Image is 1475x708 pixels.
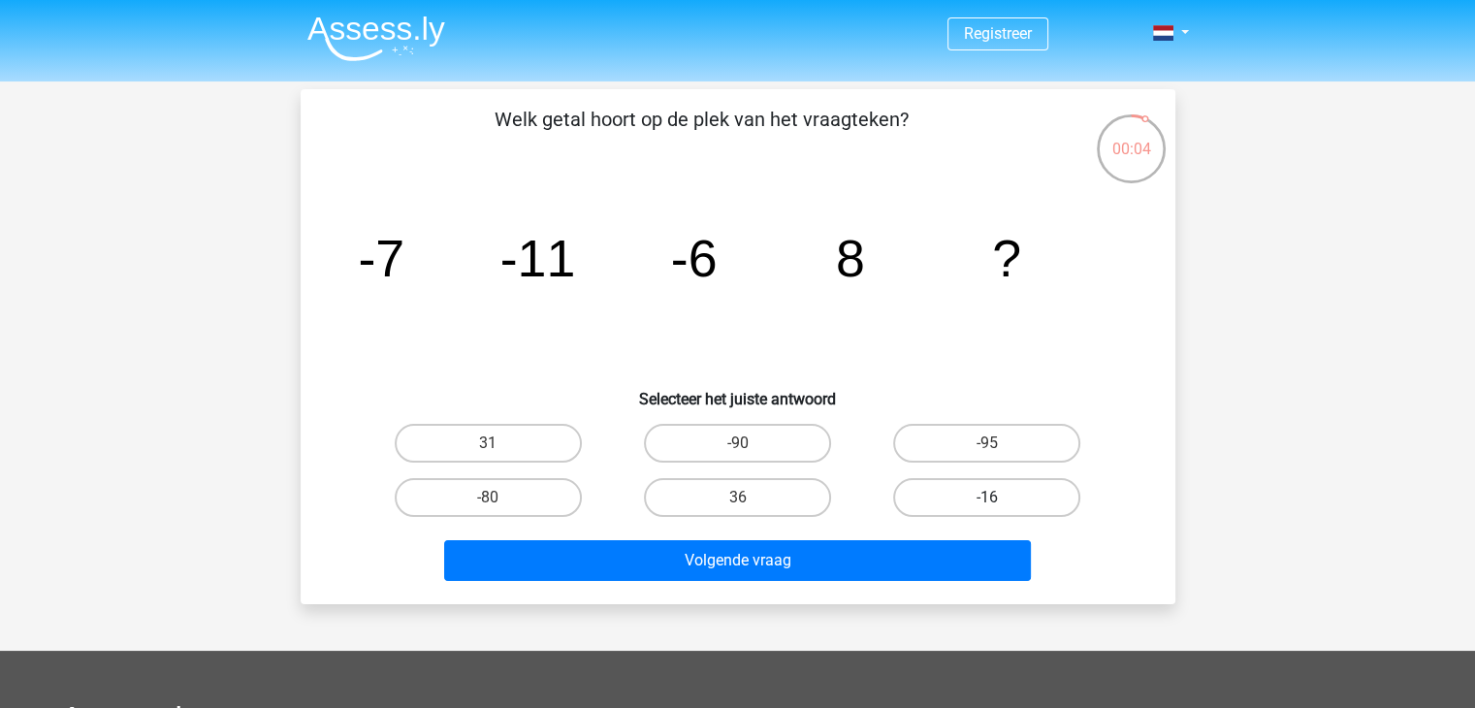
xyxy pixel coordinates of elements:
p: Welk getal hoort op de plek van het vraagteken? [332,105,1072,163]
label: -16 [893,478,1080,517]
div: 00:04 [1095,113,1168,161]
label: 36 [644,478,831,517]
label: -90 [644,424,831,463]
tspan: -7 [358,229,404,287]
tspan: -11 [499,229,575,287]
button: Volgende vraag [444,540,1031,581]
label: 31 [395,424,582,463]
tspan: -6 [670,229,717,287]
label: -95 [893,424,1080,463]
tspan: ? [992,229,1021,287]
tspan: 8 [835,229,864,287]
img: Assessly [307,16,445,61]
label: -80 [395,478,582,517]
a: Registreer [964,24,1032,43]
h6: Selecteer het juiste antwoord [332,374,1144,408]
